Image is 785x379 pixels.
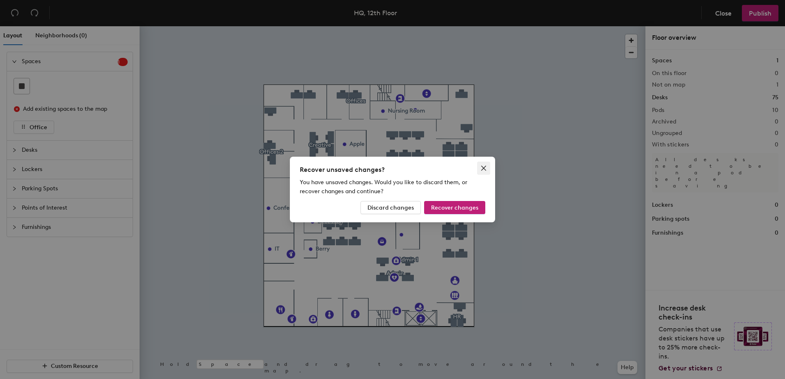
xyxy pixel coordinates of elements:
span: You have unsaved changes. Would you like to discard them, or recover changes and continue? [300,179,467,195]
span: Discard changes [367,204,414,211]
button: Recover changes [424,201,485,214]
button: Discard changes [360,201,421,214]
button: Close [477,162,490,175]
span: Recover changes [431,204,478,211]
div: Recover unsaved changes? [300,165,485,175]
span: close [480,165,487,171]
span: Close [477,165,490,171]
